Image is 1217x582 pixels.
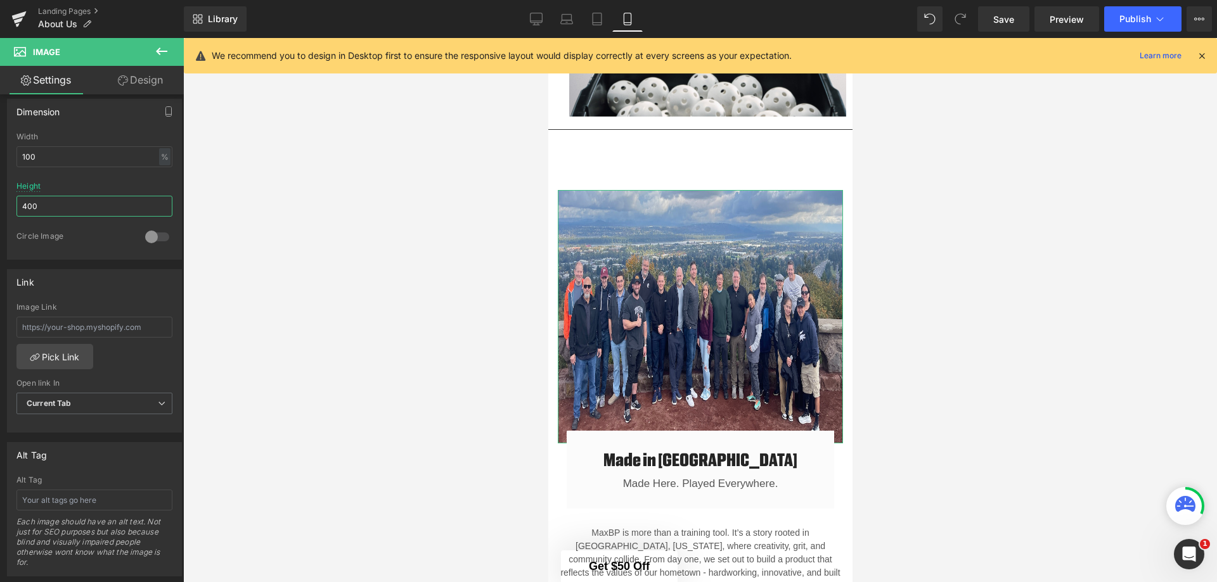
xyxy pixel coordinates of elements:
a: Learn more [1135,48,1187,63]
div: Height [16,182,41,191]
span: Preview [1050,13,1084,26]
div: Link [16,270,34,288]
div: Width [16,132,172,141]
p: Made Here. Played Everywhere. [36,439,268,453]
a: Tablet [582,6,612,32]
div: % [159,148,171,165]
a: Design [94,66,186,94]
button: Undo [917,6,943,32]
iframe: Intercom live chat [1174,539,1204,569]
div: Alt Tag [16,443,47,460]
div: Each image should have an alt text. Not just for SEO purposes but also because blind and visually... [16,517,172,576]
button: Publish [1104,6,1182,32]
div: Dimension [16,99,60,117]
button: More [1187,6,1212,32]
a: Pick Link [16,344,93,369]
b: Current Tab [27,398,72,408]
input: Your alt tags go here [16,490,172,510]
button: Redo [948,6,973,32]
span: Library [208,13,238,25]
div: Circle Image [16,231,132,244]
h3: Made in [GEOGRAPHIC_DATA] [36,410,268,434]
span: 1 [1200,539,1210,549]
span: About Us [38,19,77,29]
span: Image [33,47,60,57]
span: Publish [1119,14,1151,24]
p: We recommend you to design in Desktop first to ensure the responsive layout would display correct... [212,49,792,63]
a: Desktop [521,6,551,32]
div: Open link In [16,379,172,388]
a: Landing Pages [38,6,184,16]
a: New Library [184,6,247,32]
p: MaxBP is more than a training tool. It’s a story rooted in [GEOGRAPHIC_DATA], [US_STATE], where c... [10,488,295,555]
a: Preview [1034,6,1099,32]
div: Alt Tag [16,476,172,484]
input: auto [16,146,172,167]
div: Image Link [16,303,172,312]
span: Save [993,13,1014,26]
a: Mobile [612,6,643,32]
input: auto [16,196,172,217]
input: https://your-shop.myshopify.com [16,317,172,338]
a: Laptop [551,6,582,32]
